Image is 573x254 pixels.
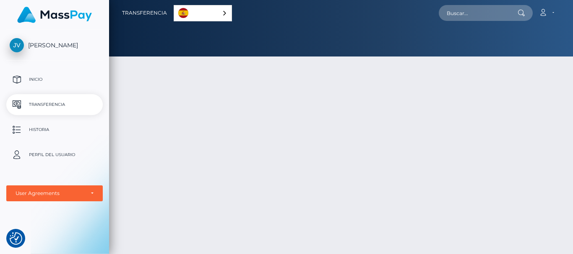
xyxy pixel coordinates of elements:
[174,5,232,21] div: Language
[6,119,103,140] a: Historia
[6,69,103,90] a: Inicio
[16,190,84,197] div: User Agreements
[174,5,232,21] aside: Language selected: Español
[10,123,99,136] p: Historia
[10,98,99,111] p: Transferencia
[6,94,103,115] a: Transferencia
[6,185,103,201] button: User Agreements
[10,232,22,245] img: Revisit consent button
[6,144,103,165] a: Perfil del usuario
[174,5,232,21] a: Español
[10,73,99,86] p: Inicio
[10,232,22,245] button: Consent Preferences
[10,149,99,161] p: Perfil del usuario
[439,5,518,21] input: Buscar...
[122,4,167,22] a: Transferencia
[17,7,92,23] img: MassPay
[6,41,103,49] span: [PERSON_NAME]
